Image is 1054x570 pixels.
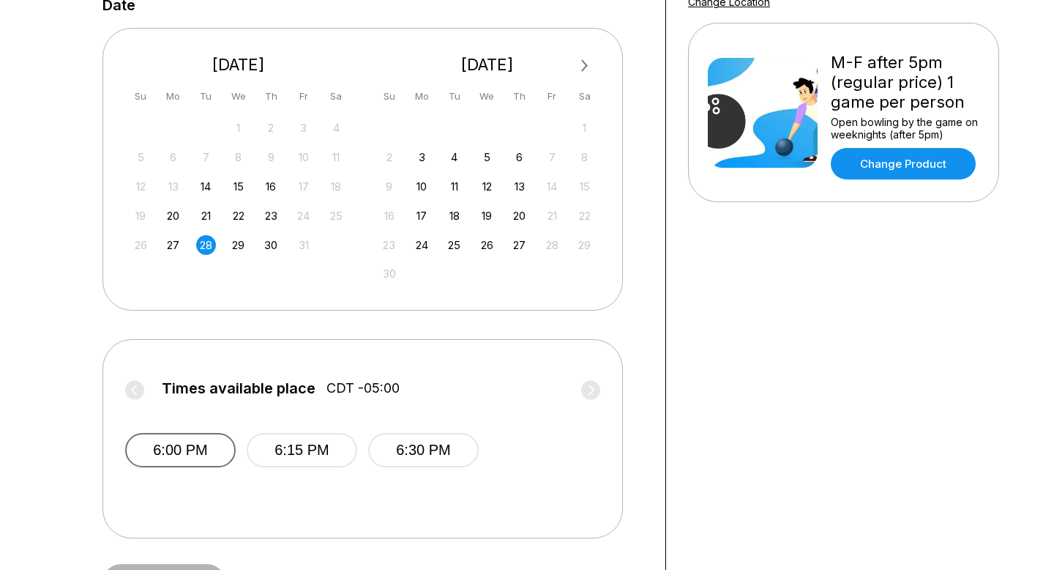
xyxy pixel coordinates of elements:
[261,235,281,255] div: Choose Thursday, October 30th, 2025
[444,86,464,106] div: Tu
[326,177,346,196] div: Not available Saturday, October 18th, 2025
[477,86,497,106] div: We
[379,206,399,226] div: Not available Sunday, November 16th, 2025
[477,147,497,167] div: Choose Wednesday, November 5th, 2025
[326,206,346,226] div: Not available Saturday, October 25th, 2025
[542,206,562,226] div: Not available Friday, November 21st, 2025
[228,118,248,138] div: Not available Wednesday, October 1st, 2025
[228,147,248,167] div: Not available Wednesday, October 8th, 2025
[131,206,151,226] div: Not available Sunday, October 19th, 2025
[412,147,432,167] div: Choose Monday, November 3rd, 2025
[131,177,151,196] div: Not available Sunday, October 12th, 2025
[509,86,529,106] div: Th
[196,177,216,196] div: Choose Tuesday, October 14th, 2025
[294,177,313,196] div: Not available Friday, October 17th, 2025
[228,177,248,196] div: Choose Wednesday, October 15th, 2025
[294,206,313,226] div: Not available Friday, October 24th, 2025
[542,86,562,106] div: Fr
[378,116,597,284] div: month 2025-11
[131,235,151,255] div: Not available Sunday, October 26th, 2025
[294,235,313,255] div: Not available Friday, October 31st, 2025
[379,147,399,167] div: Not available Sunday, November 2nd, 2025
[247,433,357,467] button: 6:15 PM
[708,58,818,168] img: M-F after 5pm (regular price) 1 game per person
[131,147,151,167] div: Not available Sunday, October 5th, 2025
[374,55,601,75] div: [DATE]
[379,264,399,284] div: Not available Sunday, November 30th, 2025
[261,118,281,138] div: Not available Thursday, October 2nd, 2025
[294,86,313,106] div: Fr
[379,86,399,106] div: Su
[444,177,464,196] div: Choose Tuesday, November 11th, 2025
[131,86,151,106] div: Su
[575,177,594,196] div: Not available Saturday, November 15th, 2025
[368,433,479,467] button: 6:30 PM
[509,177,529,196] div: Choose Thursday, November 13th, 2025
[163,235,183,255] div: Choose Monday, October 27th, 2025
[379,235,399,255] div: Not available Sunday, November 23rd, 2025
[163,206,183,226] div: Choose Monday, October 20th, 2025
[477,206,497,226] div: Choose Wednesday, November 19th, 2025
[444,147,464,167] div: Choose Tuesday, November 4th, 2025
[831,116,979,141] div: Open bowling by the game on weeknights (after 5pm)
[326,147,346,167] div: Not available Saturday, October 11th, 2025
[542,177,562,196] div: Not available Friday, November 14th, 2025
[509,206,529,226] div: Choose Thursday, November 20th, 2025
[575,86,594,106] div: Sa
[509,235,529,255] div: Choose Thursday, November 27th, 2025
[129,116,348,255] div: month 2025-10
[163,177,183,196] div: Not available Monday, October 13th, 2025
[831,148,976,179] a: Change Product
[575,147,594,167] div: Not available Saturday, November 8th, 2025
[228,206,248,226] div: Choose Wednesday, October 22nd, 2025
[831,53,979,112] div: M-F after 5pm (regular price) 1 game per person
[575,235,594,255] div: Not available Saturday, November 29th, 2025
[228,235,248,255] div: Choose Wednesday, October 29th, 2025
[542,147,562,167] div: Not available Friday, November 7th, 2025
[228,86,248,106] div: We
[125,55,352,75] div: [DATE]
[261,86,281,106] div: Th
[573,54,597,78] button: Next Month
[509,147,529,167] div: Choose Thursday, November 6th, 2025
[575,206,594,226] div: Not available Saturday, November 22nd, 2025
[261,177,281,196] div: Choose Thursday, October 16th, 2025
[412,177,432,196] div: Choose Monday, November 10th, 2025
[412,206,432,226] div: Choose Monday, November 17th, 2025
[196,147,216,167] div: Not available Tuesday, October 7th, 2025
[163,147,183,167] div: Not available Monday, October 6th, 2025
[261,147,281,167] div: Not available Thursday, October 9th, 2025
[326,380,400,396] span: CDT -05:00
[444,235,464,255] div: Choose Tuesday, November 25th, 2025
[326,86,346,106] div: Sa
[196,235,216,255] div: Choose Tuesday, October 28th, 2025
[294,118,313,138] div: Not available Friday, October 3rd, 2025
[163,86,183,106] div: Mo
[261,206,281,226] div: Choose Thursday, October 23rd, 2025
[477,235,497,255] div: Choose Wednesday, November 26th, 2025
[379,177,399,196] div: Not available Sunday, November 9th, 2025
[477,177,497,196] div: Choose Wednesday, November 12th, 2025
[542,235,562,255] div: Not available Friday, November 28th, 2025
[196,206,216,226] div: Choose Tuesday, October 21st, 2025
[412,86,432,106] div: Mo
[196,86,216,106] div: Tu
[412,235,432,255] div: Choose Monday, November 24th, 2025
[125,433,236,467] button: 6:00 PM
[162,380,315,396] span: Times available place
[575,118,594,138] div: Not available Saturday, November 1st, 2025
[294,147,313,167] div: Not available Friday, October 10th, 2025
[326,118,346,138] div: Not available Saturday, October 4th, 2025
[444,206,464,226] div: Choose Tuesday, November 18th, 2025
